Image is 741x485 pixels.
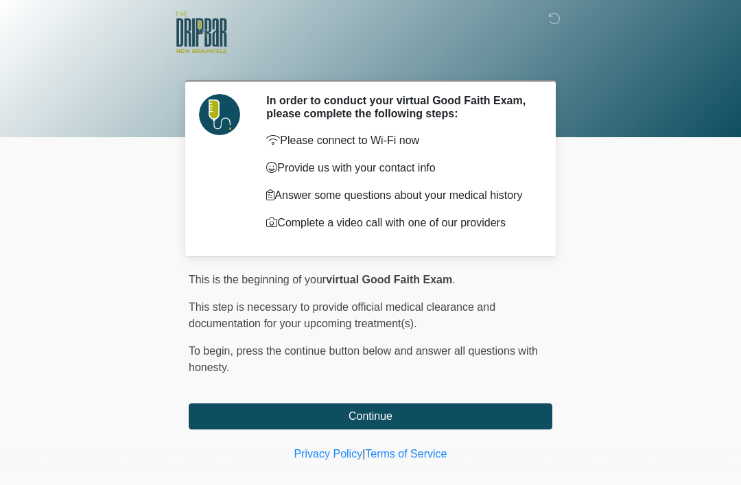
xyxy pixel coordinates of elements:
a: Terms of Service [365,448,447,460]
p: Provide us with your contact info [266,160,532,176]
a: | [362,448,365,460]
span: . [452,274,455,285]
p: Answer some questions about your medical history [266,187,532,204]
p: Complete a video call with one of our providers [266,215,532,231]
a: Privacy Policy [294,448,363,460]
button: Continue [189,403,552,429]
span: To begin, [189,345,236,357]
p: Please connect to Wi-Fi now [266,132,532,149]
img: The DRIPBaR - New Braunfels Logo [175,10,227,55]
span: This is the beginning of your [189,274,326,285]
strong: virtual Good Faith Exam [326,274,452,285]
span: This step is necessary to provide official medical clearance and documentation for your upcoming ... [189,301,495,329]
span: press the continue button below and answer all questions with honesty. [189,345,538,373]
h2: In order to conduct your virtual Good Faith Exam, please complete the following steps: [266,94,532,120]
img: Agent Avatar [199,94,240,135]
